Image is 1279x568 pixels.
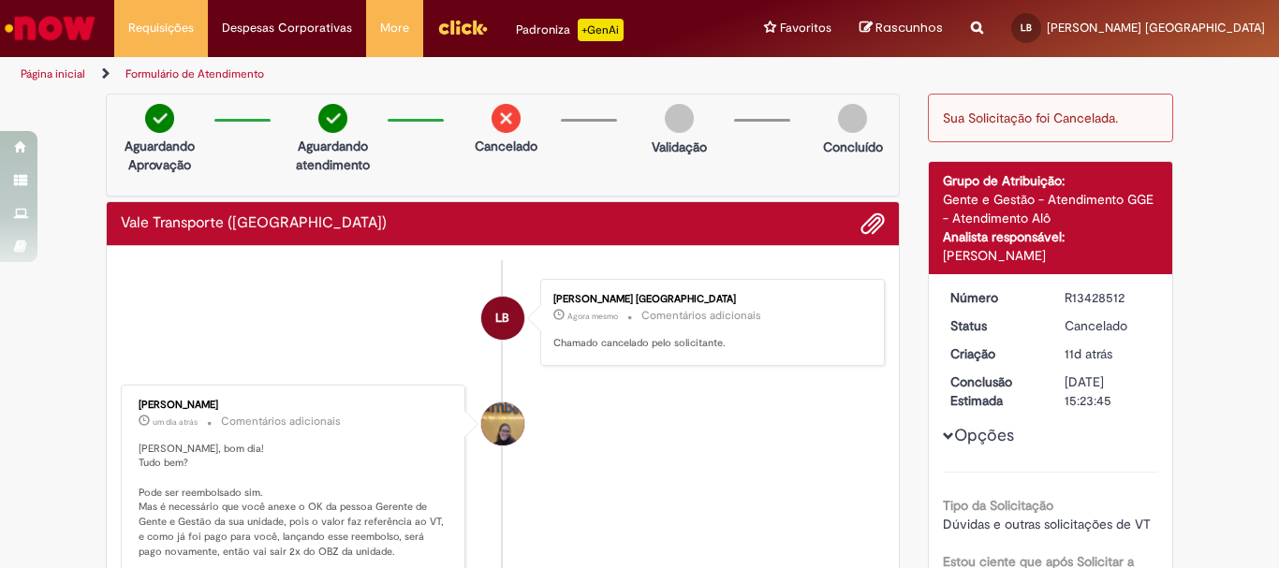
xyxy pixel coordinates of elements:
[567,311,618,322] time: 29/08/2025 13:18:30
[943,246,1159,265] div: [PERSON_NAME]
[114,137,205,174] p: Aguardando Aprovação
[128,19,194,37] span: Requisições
[1047,20,1265,36] span: [PERSON_NAME] [GEOGRAPHIC_DATA]
[318,104,347,133] img: check-circle-green.png
[145,104,174,133] img: check-circle-green.png
[1021,22,1032,34] span: LB
[928,94,1174,142] div: Sua Solicitação foi Cancelada.
[1065,345,1112,362] span: 11d atrás
[492,104,521,133] img: remove.png
[125,66,264,81] a: Formulário de Atendimento
[943,190,1159,227] div: Gente e Gestão - Atendimento GGE - Atendimento Alô
[1065,345,1112,362] time: 19/08/2025 13:13:33
[860,20,943,37] a: Rascunhos
[665,104,694,133] img: img-circle-grey.png
[222,19,352,37] span: Despesas Corporativas
[516,19,624,41] div: Padroniza
[153,416,198,428] time: 28/08/2025 11:08:42
[567,311,618,322] span: Agora mesmo
[481,402,524,445] div: Amanda De Campos Gomes Do Nascimento
[287,137,378,174] p: Aguardando atendimento
[1065,316,1152,335] div: Cancelado
[21,66,85,81] a: Página inicial
[1065,344,1152,363] div: 19/08/2025 13:13:33
[943,171,1159,190] div: Grupo de Atribuição:
[121,215,387,232] h2: Vale Transporte (VT) Histórico de tíquete
[1065,372,1152,410] div: [DATE] 15:23:45
[780,19,831,37] span: Favoritos
[475,137,537,155] p: Cancelado
[936,316,1051,335] dt: Status
[380,19,409,37] span: More
[860,211,885,236] button: Adicionar anexos
[641,308,761,324] small: Comentários adicionais
[2,9,98,47] img: ServiceNow
[139,400,450,411] div: [PERSON_NAME]
[943,227,1159,246] div: Analista responsável:
[823,138,883,156] p: Concluído
[14,57,839,92] ul: Trilhas de página
[943,497,1053,514] b: Tipo da Solicitação
[553,336,865,351] p: Chamado cancelado pelo solicitante.
[153,416,198,428] span: um dia atrás
[1065,288,1152,307] div: R13428512
[553,294,865,305] div: [PERSON_NAME] [GEOGRAPHIC_DATA]
[936,372,1051,410] dt: Conclusão Estimada
[437,13,488,41] img: click_logo_yellow_360x200.png
[578,19,624,41] p: +GenAi
[495,296,509,341] span: LB
[936,288,1051,307] dt: Número
[936,344,1051,363] dt: Criação
[943,516,1151,532] span: Dúvidas e outras solicitações de VT
[838,104,867,133] img: img-circle-grey.png
[221,414,341,430] small: Comentários adicionais
[652,138,707,156] p: Validação
[481,297,524,340] div: Lucas Do Nascimento Bahia
[875,19,943,36] span: Rascunhos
